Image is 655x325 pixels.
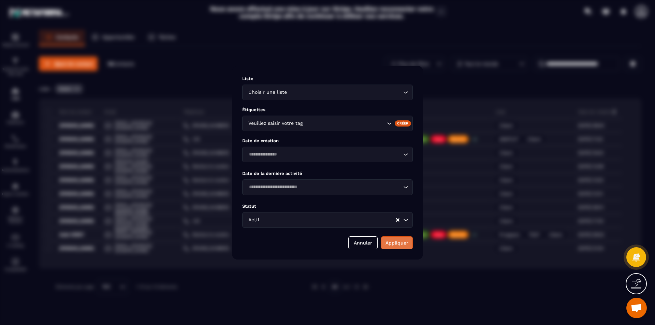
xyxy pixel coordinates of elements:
input: Search for option [288,89,402,96]
p: Étiquettes [242,107,413,112]
div: Search for option [242,179,413,195]
div: Search for option [242,147,413,162]
div: Créer [395,120,411,126]
p: Liste [242,76,413,81]
p: Date de la dernière activité [242,171,413,176]
button: Appliquer [381,236,413,249]
input: Search for option [261,216,395,224]
p: Statut [242,204,413,209]
div: Search for option [242,85,413,100]
div: Ouvrir le chat [626,298,647,318]
div: Search for option [242,116,413,131]
span: Actif [247,216,261,224]
span: Choisir une liste [247,89,288,96]
span: Veuillez saisir votre tag [247,120,304,127]
input: Search for option [247,151,402,158]
p: Date de création [242,138,413,143]
input: Search for option [247,183,402,191]
input: Search for option [304,120,385,127]
button: Clear Selected [396,217,399,222]
div: Search for option [242,212,413,228]
button: Annuler [348,236,378,249]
